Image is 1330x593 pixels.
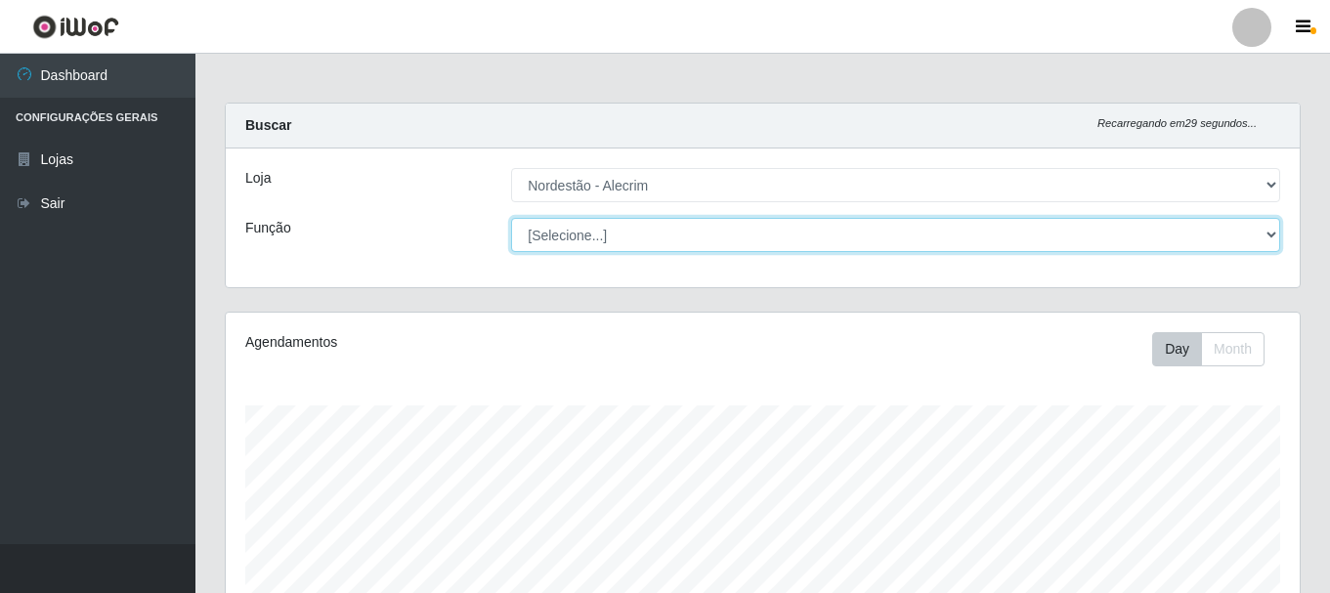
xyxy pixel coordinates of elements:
[1152,332,1265,366] div: First group
[1097,117,1257,129] i: Recarregando em 29 segundos...
[1152,332,1280,366] div: Toolbar with button groups
[32,15,119,39] img: CoreUI Logo
[245,218,291,238] label: Função
[245,117,291,133] strong: Buscar
[1152,332,1202,366] button: Day
[245,168,271,189] label: Loja
[245,332,660,353] div: Agendamentos
[1201,332,1265,366] button: Month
